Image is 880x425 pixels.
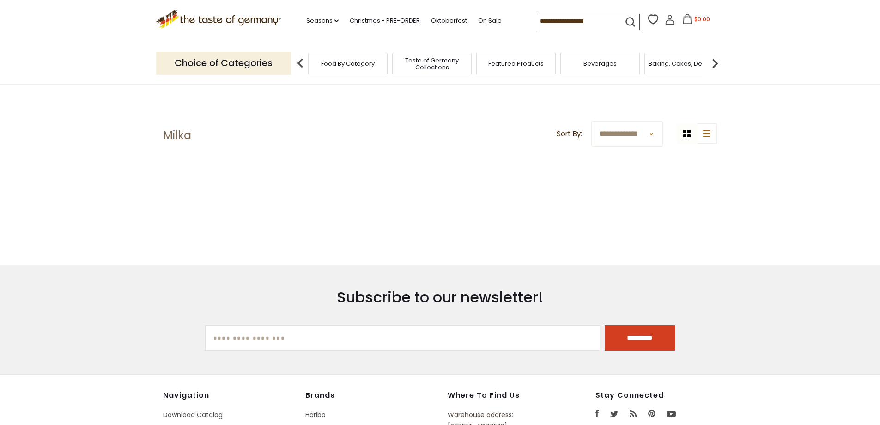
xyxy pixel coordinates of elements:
[205,288,675,307] h3: Subscribe to our newsletter!
[488,60,544,67] a: Featured Products
[431,16,467,26] a: Oktoberfest
[305,391,438,400] h4: Brands
[694,15,710,23] span: $0.00
[557,128,582,140] label: Sort By:
[163,129,191,142] h1: Milka
[291,54,310,73] img: previous arrow
[163,410,223,419] a: Download Catalog
[706,54,724,73] img: next arrow
[583,60,617,67] a: Beverages
[395,57,469,71] a: Taste of Germany Collections
[305,410,326,419] a: Haribo
[156,52,291,74] p: Choice of Categories
[478,16,502,26] a: On Sale
[649,60,720,67] a: Baking, Cakes, Desserts
[163,391,296,400] h4: Navigation
[595,391,717,400] h4: Stay Connected
[321,60,375,67] a: Food By Category
[350,16,420,26] a: Christmas - PRE-ORDER
[677,14,716,28] button: $0.00
[306,16,339,26] a: Seasons
[448,391,553,400] h4: Where to find us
